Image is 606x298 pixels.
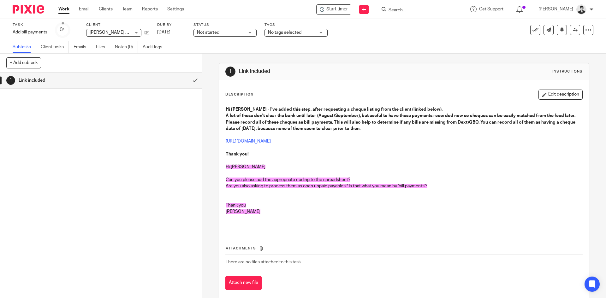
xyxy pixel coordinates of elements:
span: Are you also asking to process them as open unpaid payables? Is that what you mean by 'bill payme... [226,184,427,188]
a: [URL][DOMAIN_NAME] [226,139,271,143]
div: Add bill payments [13,29,47,35]
span: [PERSON_NAME] [226,209,260,214]
a: Audit logs [143,41,167,53]
div: Instructions [552,69,583,74]
span: [DATE] [157,30,170,34]
span: Can you please add the appropriate coding to the spreadsheet? [226,178,350,182]
a: Email [79,6,89,12]
span: [PERSON_NAME] Clinic [90,30,136,35]
strong: Thank you! [226,152,249,156]
small: /1 [62,28,66,32]
a: Client tasks [41,41,69,53]
button: + Add subtask [6,57,41,68]
strong: Hi [PERSON_NAME] - I've added this step, after requesting a cheque listing from the client (linke... [226,107,443,112]
span: Not started [197,30,219,35]
a: Reports [142,6,158,12]
span: There are no files attached to this task. [226,260,302,264]
div: 1 [225,67,235,77]
span: Thank you [226,203,246,207]
label: Client [86,22,149,27]
p: [PERSON_NAME] [538,6,573,12]
a: Settings [167,6,184,12]
a: Emails [74,41,91,53]
label: Status [193,22,257,27]
label: Task [13,22,47,27]
span: Hi [PERSON_NAME] [226,165,265,169]
span: Attachments [226,247,256,250]
h1: Link included [19,76,128,85]
span: Get Support [479,7,503,11]
span: Start timer [326,6,348,13]
a: Subtasks [13,41,36,53]
a: Notes (0) [115,41,138,53]
a: Work [58,6,69,12]
input: Search [388,8,445,13]
a: Clients [99,6,113,12]
span: No tags selected [268,30,301,35]
h1: Link included [239,68,418,75]
div: 1 [6,76,15,85]
a: Files [96,41,110,53]
img: squarehead.jpg [576,4,586,15]
button: Edit description [538,90,583,100]
a: Team [122,6,133,12]
strong: A lot of these don't clear the bank until later (August/September), but useful to have these paym... [226,114,576,131]
p: Description [225,92,253,97]
img: Pixie [13,5,44,14]
label: Tags [264,22,328,27]
div: 0 [60,26,66,33]
button: Attach new file [225,276,262,290]
div: Elizabeth Bagshaw Clinic - Add bill payments [316,4,351,15]
label: Due by [157,22,186,27]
